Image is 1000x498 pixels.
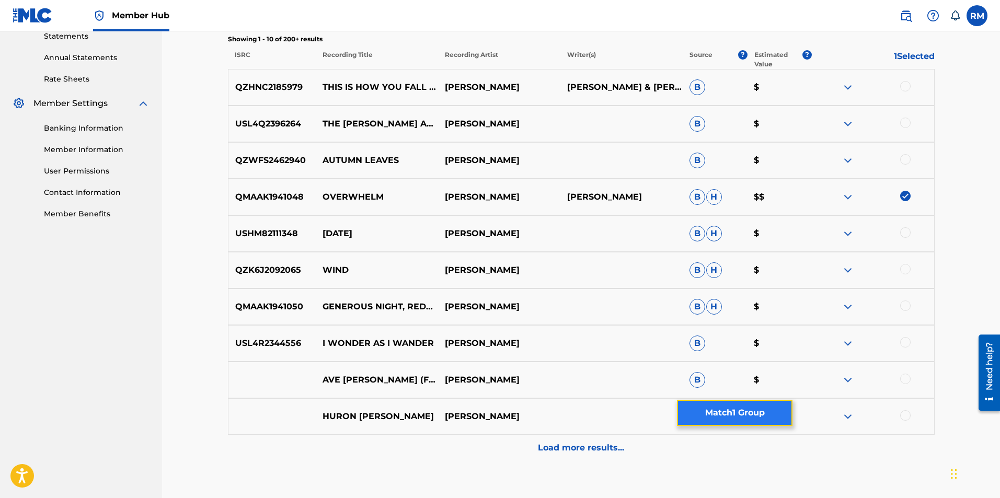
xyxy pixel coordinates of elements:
[316,337,438,350] p: I WONDER AS I WANDER
[44,144,150,155] a: Member Information
[747,191,812,203] p: $$
[228,227,316,240] p: USHM82111348
[842,227,854,240] img: expand
[44,52,150,63] a: Annual Statements
[438,154,560,167] p: [PERSON_NAME]
[228,300,316,313] p: QMAAK1941050
[33,97,108,110] span: Member Settings
[13,97,25,110] img: Member Settings
[44,74,150,85] a: Rate Sheets
[44,123,150,134] a: Banking Information
[802,50,812,60] span: ?
[689,116,705,132] span: B
[438,81,560,94] p: [PERSON_NAME]
[438,337,560,350] p: [PERSON_NAME]
[842,374,854,386] img: expand
[747,264,812,276] p: $
[747,374,812,386] p: $
[538,442,624,454] p: Load more results...
[228,81,316,94] p: QZHNC2185979
[738,50,748,60] span: ?
[44,166,150,177] a: User Permissions
[438,50,560,69] p: Recording Artist
[228,50,316,69] p: ISRC
[228,337,316,350] p: USL4R2344556
[927,9,939,22] img: help
[971,331,1000,415] iframe: Resource Center
[706,262,722,278] span: H
[842,118,854,130] img: expand
[747,118,812,130] p: $
[923,5,944,26] div: Help
[812,50,934,69] p: 1 Selected
[967,5,987,26] div: User Menu
[747,81,812,94] p: $
[842,81,854,94] img: expand
[677,400,792,426] button: Match1 Group
[13,8,53,23] img: MLC Logo
[689,226,705,241] span: B
[560,191,683,203] p: [PERSON_NAME]
[228,118,316,130] p: USL4Q2396264
[438,191,560,203] p: [PERSON_NAME]
[747,300,812,313] p: $
[689,153,705,168] span: B
[689,335,705,351] span: B
[895,5,916,26] a: Public Search
[689,79,705,95] span: B
[438,227,560,240] p: [PERSON_NAME]
[316,81,438,94] p: THIS IS HOW YOU FALL IN LOVE
[842,300,854,313] img: expand
[706,226,722,241] span: H
[137,97,150,110] img: expand
[900,191,911,201] img: deselect
[842,154,854,167] img: expand
[438,300,560,313] p: [PERSON_NAME]
[842,337,854,350] img: expand
[438,410,560,423] p: [PERSON_NAME]
[951,458,957,490] div: Drag
[842,410,854,423] img: expand
[900,9,912,22] img: search
[747,337,812,350] p: $
[228,154,316,167] p: QZWFS2462940
[706,299,722,315] span: H
[44,209,150,219] a: Member Benefits
[689,189,705,205] span: B
[747,154,812,167] p: $
[689,299,705,315] span: B
[228,264,316,276] p: QZK6J2092065
[316,227,438,240] p: [DATE]
[316,191,438,203] p: OVERWHELM
[950,10,960,21] div: Notifications
[438,374,560,386] p: [PERSON_NAME]
[316,374,438,386] p: AVE [PERSON_NAME] (FEAT. [PERSON_NAME])
[948,448,1000,498] iframe: Chat Widget
[316,300,438,313] p: GENEROUS NIGHT, REDEEM
[112,9,169,21] span: Member Hub
[842,191,854,203] img: expand
[228,191,316,203] p: QMAAK1941048
[689,50,712,69] p: Source
[316,154,438,167] p: AUTUMN LEAVES
[689,262,705,278] span: B
[44,187,150,198] a: Contact Information
[438,118,560,130] p: [PERSON_NAME]
[706,189,722,205] span: H
[438,264,560,276] p: [PERSON_NAME]
[228,34,935,44] p: Showing 1 - 10 of 200+ results
[315,50,438,69] p: Recording Title
[316,264,438,276] p: WIND
[44,31,150,42] a: Statements
[316,410,438,423] p: HURON [PERSON_NAME]
[754,50,802,69] p: Estimated Value
[93,9,106,22] img: Top Rightsholder
[316,118,438,130] p: THE [PERSON_NAME] AND THE IVY
[689,372,705,388] span: B
[560,81,683,94] p: [PERSON_NAME] & [PERSON_NAME]
[747,227,812,240] p: $
[842,264,854,276] img: expand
